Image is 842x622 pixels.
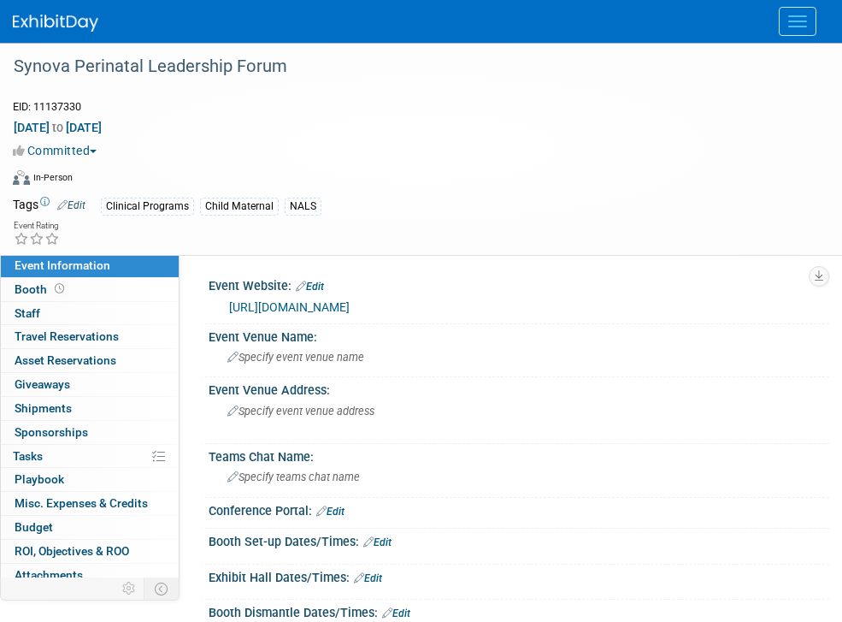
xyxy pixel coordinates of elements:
[13,100,81,113] span: Event ID: 11137330
[32,171,73,184] div: In-Person
[209,377,829,399] div: Event Venue Address:
[1,373,179,396] a: Giveaways
[15,568,83,582] span: Attachments
[14,222,60,230] div: Event Rating
[13,449,43,463] span: Tasks
[57,199,85,211] a: Edit
[15,496,148,510] span: Misc. Expenses & Credits
[227,351,364,364] span: Specify event venue name
[13,196,85,216] td: Tags
[15,329,119,343] span: Travel Reservations
[1,325,179,348] a: Travel Reservations
[51,282,68,295] span: Booth not reserved yet
[101,198,194,216] div: Clinical Programs
[1,397,179,420] a: Shipments
[1,468,179,491] a: Playbook
[1,492,179,515] a: Misc. Expenses & Credits
[1,302,179,325] a: Staff
[115,578,144,600] td: Personalize Event Tab Strip
[1,349,179,372] a: Asset Reservations
[13,120,103,135] span: [DATE] [DATE]
[15,306,40,320] span: Staff
[229,300,350,314] a: [URL][DOMAIN_NAME]
[1,278,179,301] a: Booth
[1,254,179,277] a: Event Information
[1,421,179,444] a: Sponsorships
[13,170,30,184] img: Format-Inperson.png
[13,142,103,159] button: Committed
[1,516,179,539] a: Budget
[13,15,98,32] img: ExhibitDay
[15,520,53,534] span: Budget
[285,198,321,216] div: NALS
[209,529,829,551] div: Booth Set-up Dates/Times:
[8,51,808,82] div: Synova Perinatal Leadership Forum
[209,324,829,346] div: Event Venue Name:
[354,572,382,584] a: Edit
[13,168,821,193] div: Event Format
[209,273,829,295] div: Event Website:
[227,471,360,483] span: Specify teams chat name
[15,282,68,296] span: Booth
[227,405,374,418] span: Specify event venue address
[1,445,179,468] a: Tasks
[209,600,829,622] div: Booth Dismantle Dates/Times:
[1,564,179,587] a: Attachments
[15,353,116,367] span: Asset Reservations
[382,607,410,619] a: Edit
[363,536,392,548] a: Edit
[316,506,344,518] a: Edit
[209,498,829,520] div: Conference Portal:
[50,121,66,134] span: to
[1,540,179,563] a: ROI, Objectives & ROO
[15,258,110,272] span: Event Information
[144,578,180,600] td: Toggle Event Tabs
[200,198,279,216] div: Child Maternal
[209,565,829,587] div: Exhibit Hall Dates/Times:
[15,425,88,439] span: Sponsorships
[779,7,816,36] button: Menu
[209,444,829,465] div: Teams Chat Name:
[296,281,324,293] a: Edit
[15,544,129,558] span: ROI, Objectives & ROO
[15,472,64,486] span: Playbook
[15,377,70,391] span: Giveaways
[15,401,72,415] span: Shipments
